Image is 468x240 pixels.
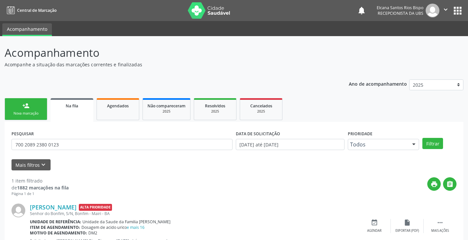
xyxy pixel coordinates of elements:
input: Nome, CNS [11,139,233,150]
span: Na fila [66,103,78,109]
i:  [446,181,454,188]
div: person_add [22,102,30,109]
button: apps [452,5,463,16]
a: e mais 16 [127,225,145,230]
div: 2025 [199,109,232,114]
span: Recepcionista da UBS [378,11,423,16]
a: Acompanhamento [2,23,52,36]
button: Filtrar [422,138,443,149]
p: Ano de acompanhamento [349,79,407,88]
span: Agendados [107,103,129,109]
button:  [439,4,452,17]
div: Exportar (PDF) [395,229,419,233]
div: Página 1 de 1 [11,191,69,197]
p: Acompanhe a situação das marcações correntes e finalizadas [5,61,326,68]
div: 2025 [245,109,278,114]
div: Elcana Santos Rios Bispo [377,5,423,11]
div: 1 item filtrado [11,177,69,184]
span: Unidade da Saude da Familia [PERSON_NAME] [82,219,170,225]
img: img [426,4,439,17]
span: Não compareceram [147,103,186,109]
i: print [431,181,438,188]
input: Selecione um intervalo [236,139,345,150]
b: Unidade de referência: [30,219,81,225]
span: Resolvidos [205,103,225,109]
img: img [11,204,25,217]
div: Agendar [367,229,382,233]
div: Mais ações [431,229,449,233]
div: 2025 [147,109,186,114]
p: Acompanhamento [5,45,326,61]
label: Prioridade [348,129,372,139]
span: DM2 [88,230,97,236]
label: PESQUISAR [11,129,34,139]
button:  [443,177,457,191]
strong: 1882 marcações na fila [17,185,69,191]
button: print [427,177,441,191]
i:  [436,219,444,226]
button: notifications [357,6,366,15]
i: insert_drive_file [404,219,411,226]
i: keyboard_arrow_down [40,161,47,168]
a: Central de Marcação [5,5,56,16]
label: DATA DE SOLICITAÇÃO [236,129,280,139]
div: de [11,184,69,191]
span: Cancelados [250,103,272,109]
a: [PERSON_NAME] [30,204,77,211]
i: event_available [371,219,378,226]
b: Item de agendamento: [30,225,80,230]
div: Senhor do Bonfim, S/N, Bonfim - Mairi - BA [30,211,358,216]
span: Todos [350,141,406,148]
i:  [442,6,449,13]
span: Alta Prioridade [79,204,112,211]
span: Central de Marcação [17,8,56,13]
div: Nova marcação [10,111,42,116]
span: Dosagem de acido urico [81,225,145,230]
b: Motivo de agendamento: [30,230,87,236]
button: Mais filtroskeyboard_arrow_down [11,159,51,171]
